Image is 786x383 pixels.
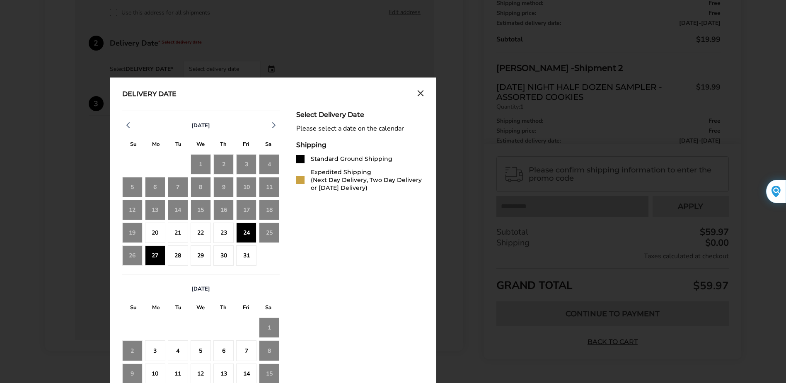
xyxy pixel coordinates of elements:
div: Expedited Shipping (Next Day Delivery, Two Day Delivery or [DATE] Delivery) [311,168,424,192]
div: Standard Ground Shipping [311,155,392,163]
div: S [122,139,145,152]
div: S [257,302,279,315]
div: Shipping [296,141,424,149]
div: T [212,139,235,152]
button: [DATE] [188,285,213,293]
div: S [122,302,145,315]
div: Please select a date on the calendar [296,125,424,133]
div: W [189,139,212,152]
div: F [235,139,257,152]
div: Select Delivery Date [296,111,424,119]
span: [DATE] [191,122,210,129]
div: F [235,302,257,315]
span: [DATE] [191,285,210,293]
div: S [257,139,279,152]
div: M [145,302,167,315]
div: M [145,139,167,152]
div: T [167,139,189,152]
button: [DATE] [188,122,213,129]
div: W [189,302,212,315]
div: T [167,302,189,315]
div: Delivery Date [122,90,177,99]
div: T [212,302,235,315]
button: Close calendar [417,90,424,99]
